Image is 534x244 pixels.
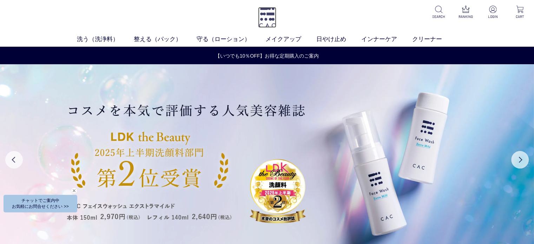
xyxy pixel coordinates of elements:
a: CART [511,6,528,19]
a: 洗う（洗浄料） [77,35,134,44]
a: インナーケア [361,35,412,44]
button: Next [511,151,529,169]
a: 【いつでも10％OFF】お得な定期購入のご案内 [0,52,534,60]
p: CART [511,14,528,19]
button: Previous [5,151,23,169]
a: メイクアップ [265,35,316,44]
a: LOGIN [484,6,501,19]
img: logo [258,7,276,28]
a: クリーナー [412,35,457,44]
p: LOGIN [484,14,501,19]
p: RANKING [457,14,474,19]
a: 整える（パック） [134,35,197,44]
a: RANKING [457,6,474,19]
p: SEARCH [430,14,447,19]
a: 守る（ローション） [197,35,265,44]
a: 日やけ止め [316,35,361,44]
a: SEARCH [430,6,447,19]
